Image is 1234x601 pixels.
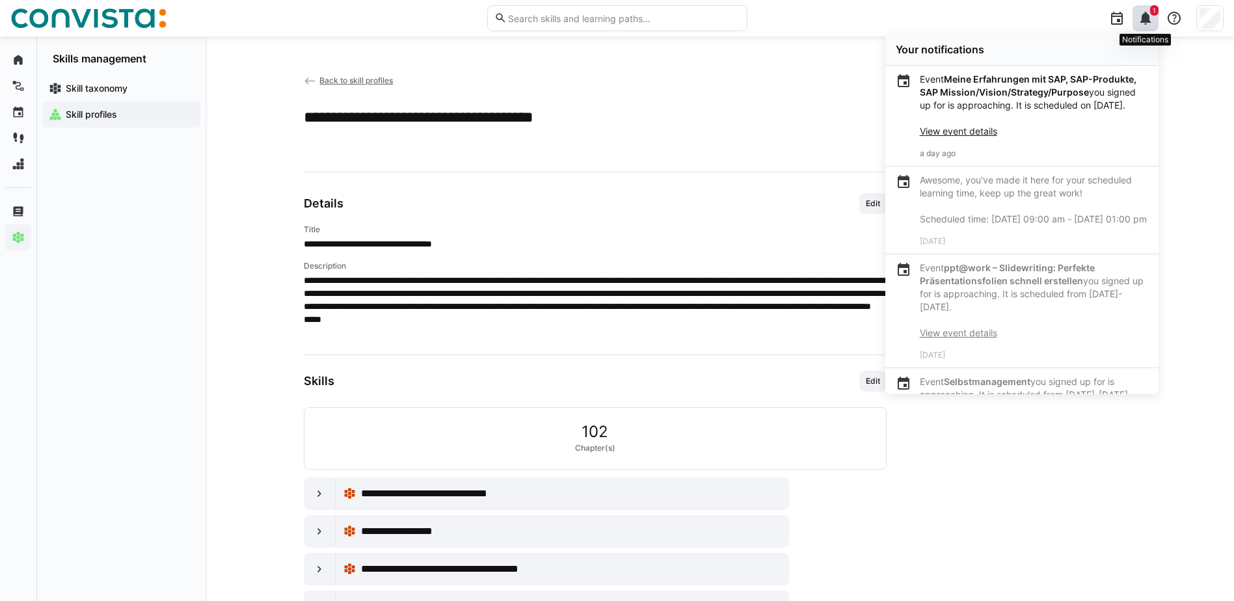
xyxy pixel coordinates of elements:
h4: Description [304,261,887,271]
a: View event details [920,327,997,338]
span: Edit [865,376,881,386]
span: Edit [865,198,881,209]
strong: Selbstmanagement [944,376,1030,387]
span: Back to skill profiles [319,75,393,85]
span: 1 [1153,7,1156,14]
button: Edit [859,371,887,392]
span: [DATE] [920,350,945,360]
span: [DATE] [920,236,945,246]
div: Notifications [1120,34,1171,46]
div: Your notifications [896,43,1148,56]
strong: ppt@work – Slidewriting: Perfekte Präsentationsfolien schnell erstellen [920,262,1095,286]
h3: Skills [304,374,334,388]
input: Search skills and learning paths… [507,12,740,24]
button: Edit [859,193,887,214]
p: Event you signed up for is approaching. It is scheduled on [DATE]. [920,73,1148,138]
strong: Meine Erfahrungen mit SAP, SAP-Produkte, SAP Mission/Vision/Strategy/Purpose [920,73,1136,98]
h3: Details [304,196,343,211]
span: 102 [582,423,608,440]
h4: Title [304,224,887,235]
a: Back to skill profiles [304,75,394,85]
span: a day ago [920,148,956,158]
p: Event you signed up for is approaching. It is scheduled from [DATE]-[DATE]. [920,375,1148,427]
a: View event details [920,126,997,137]
span: Chapter(s) [575,443,615,453]
p: Event you signed up for is approaching. It is scheduled from [DATE]-[DATE]. [920,261,1148,340]
p: Awesome, you've made it here for your scheduled learning time, keep up the great work! Scheduled ... [920,174,1148,226]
